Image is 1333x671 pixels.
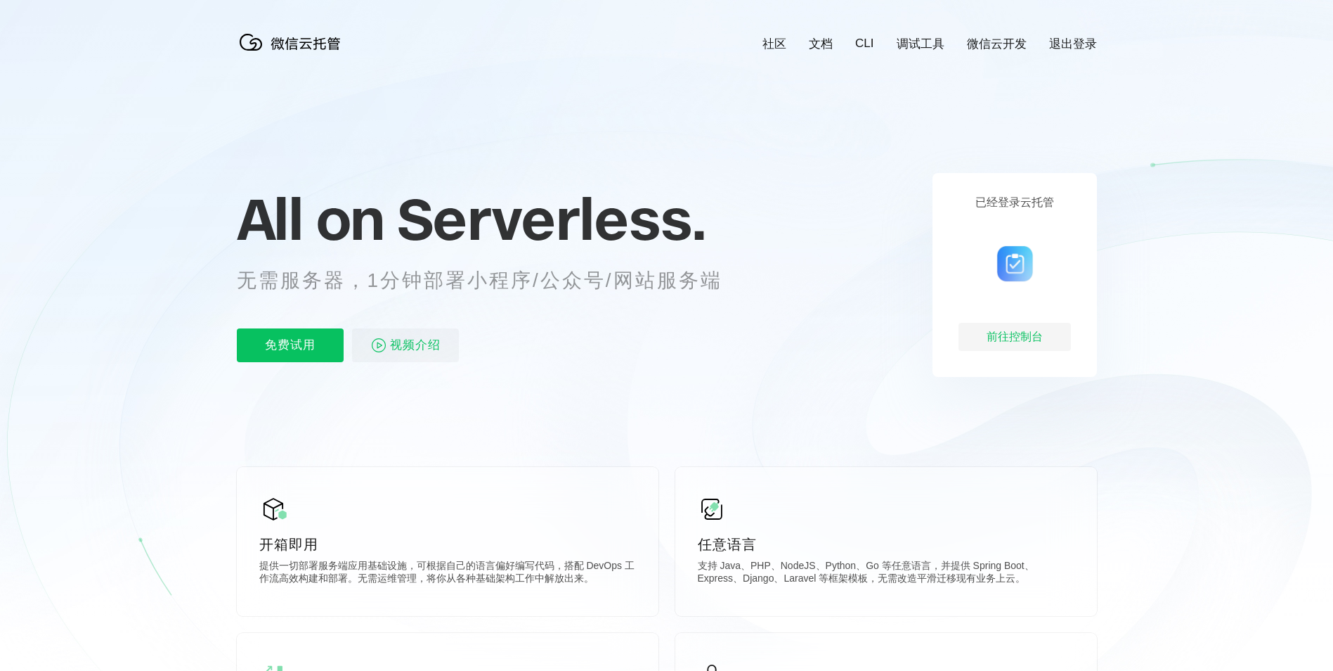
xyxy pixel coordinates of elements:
p: 提供一切部署服务端应用基础设施，可根据自己的语言偏好编写代码，搭配 DevOps 工作流高效构建和部署。无需运维管理，将你从各种基础架构工作中解放出来。 [259,560,636,588]
a: 微信云开发 [967,36,1027,52]
span: 视频介绍 [390,328,441,362]
a: 微信云托管 [237,46,349,58]
p: 免费试用 [237,328,344,362]
p: 已经登录云托管 [975,196,1054,210]
div: 前往控制台 [958,323,1071,351]
a: 退出登录 [1049,36,1097,52]
p: 无需服务器，1分钟部署小程序/公众号/网站服务端 [237,267,748,295]
img: video_play.svg [370,337,387,354]
a: 调试工具 [897,36,944,52]
a: 文档 [809,36,833,52]
span: Serverless. [397,184,705,254]
img: 微信云托管 [237,28,349,56]
p: 开箱即用 [259,535,636,554]
a: 社区 [762,36,786,52]
span: All on [237,184,384,254]
p: 任意语言 [698,535,1074,554]
a: CLI [855,37,873,51]
p: 支持 Java、PHP、NodeJS、Python、Go 等任意语言，并提供 Spring Boot、Express、Django、Laravel 等框架模板，无需改造平滑迁移现有业务上云。 [698,560,1074,588]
